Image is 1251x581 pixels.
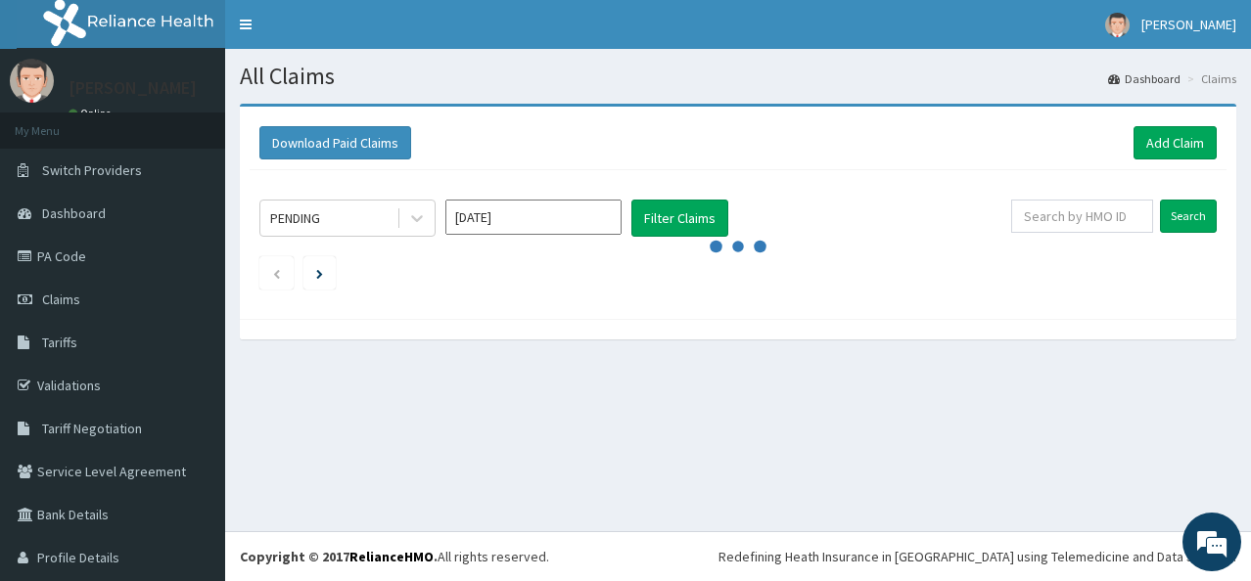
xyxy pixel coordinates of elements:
[1182,70,1236,87] li: Claims
[69,79,197,97] p: [PERSON_NAME]
[259,126,411,159] button: Download Paid Claims
[272,264,281,282] a: Previous page
[316,264,323,282] a: Next page
[42,161,142,179] span: Switch Providers
[1105,13,1130,37] img: User Image
[42,420,142,437] span: Tariff Negotiation
[270,208,320,228] div: PENDING
[1011,200,1153,233] input: Search by HMO ID
[10,59,54,103] img: User Image
[240,64,1236,89] h1: All Claims
[42,334,77,351] span: Tariffs
[42,290,80,308] span: Claims
[1141,16,1236,33] span: [PERSON_NAME]
[69,107,116,120] a: Online
[42,204,106,222] span: Dashboard
[1160,200,1217,233] input: Search
[349,548,434,565] a: RelianceHMO
[1108,70,1181,87] a: Dashboard
[225,531,1251,581] footer: All rights reserved.
[1134,126,1217,159] a: Add Claim
[718,547,1236,566] div: Redefining Heath Insurance in [GEOGRAPHIC_DATA] using Telemedicine and Data Science!
[631,200,728,237] button: Filter Claims
[240,548,438,565] strong: Copyright © 2017 .
[709,217,767,276] svg: audio-loading
[445,200,622,235] input: Select Month and Year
